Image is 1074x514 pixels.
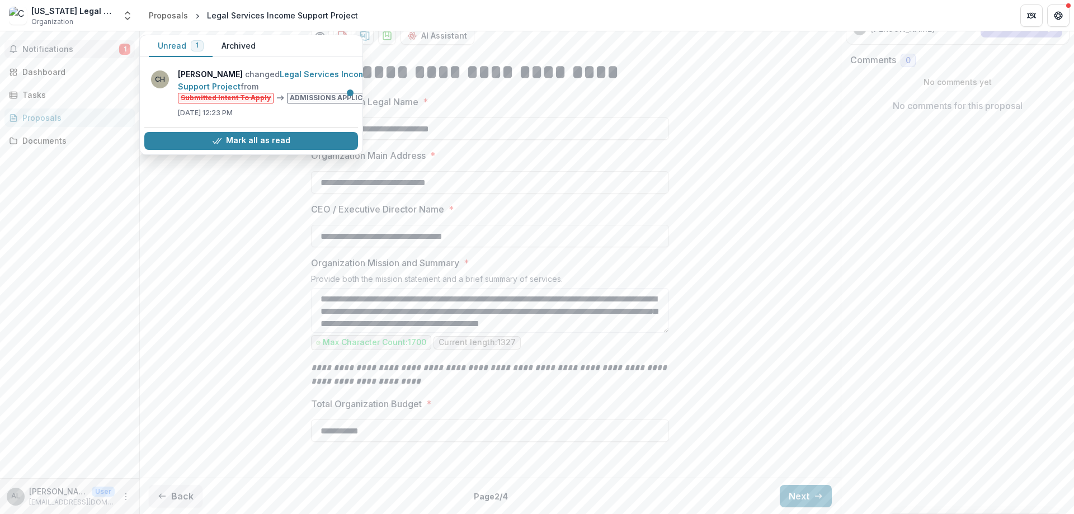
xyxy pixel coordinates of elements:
[22,135,126,147] div: Documents
[149,10,188,21] div: Proposals
[4,86,135,104] a: Tasks
[144,132,358,150] button: Mark all as read
[120,4,135,27] button: Open entity switcher
[1047,4,1070,27] button: Get Help
[9,7,27,25] img: Connecticut Legal Services, Inc.
[11,493,20,500] div: Astrid Lebron
[213,35,265,57] button: Archived
[119,44,130,55] span: 1
[144,7,362,23] nav: breadcrumb
[311,202,444,216] p: CEO / Executive Director Name
[311,397,422,411] p: Total Organization Budget
[22,89,126,101] div: Tasks
[311,256,459,270] p: Organization Mission and Summary
[378,27,396,45] button: download-proposal
[119,490,133,503] button: More
[22,66,126,78] div: Dashboard
[311,95,418,109] p: Organization Legal Name
[4,131,135,150] a: Documents
[4,63,135,81] a: Dashboard
[4,109,135,127] a: Proposals
[178,68,393,103] p: changed from
[178,69,370,91] a: Legal Services Income Support Project
[401,27,474,45] button: AI Assistant
[356,27,374,45] button: download-proposal
[207,10,358,21] div: Legal Services Income Support Project
[906,56,911,65] span: 0
[1020,4,1043,27] button: Partners
[92,487,115,497] p: User
[850,76,1066,88] p: No comments yet
[893,99,1023,112] p: No comments for this proposal
[31,5,115,17] div: [US_STATE] Legal Services, Inc.
[29,497,115,507] p: [EMAIL_ADDRESS][DOMAIN_NAME]
[850,55,896,65] h2: Comments
[474,491,508,502] p: Page 2 / 4
[22,112,126,124] div: Proposals
[144,7,192,23] a: Proposals
[4,40,135,58] button: Notifications1
[780,485,832,507] button: Next
[22,45,119,54] span: Notifications
[31,17,73,27] span: Organization
[196,41,199,49] span: 1
[439,338,516,347] p: Current length: 1327
[149,35,213,57] button: Unread
[311,274,669,288] div: Provide both the mission statement and a brief summary of services.
[149,485,202,507] button: Back
[323,338,426,347] p: Max Character Count: 1700
[29,485,87,497] p: [PERSON_NAME]
[311,149,426,162] p: Organization Main Address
